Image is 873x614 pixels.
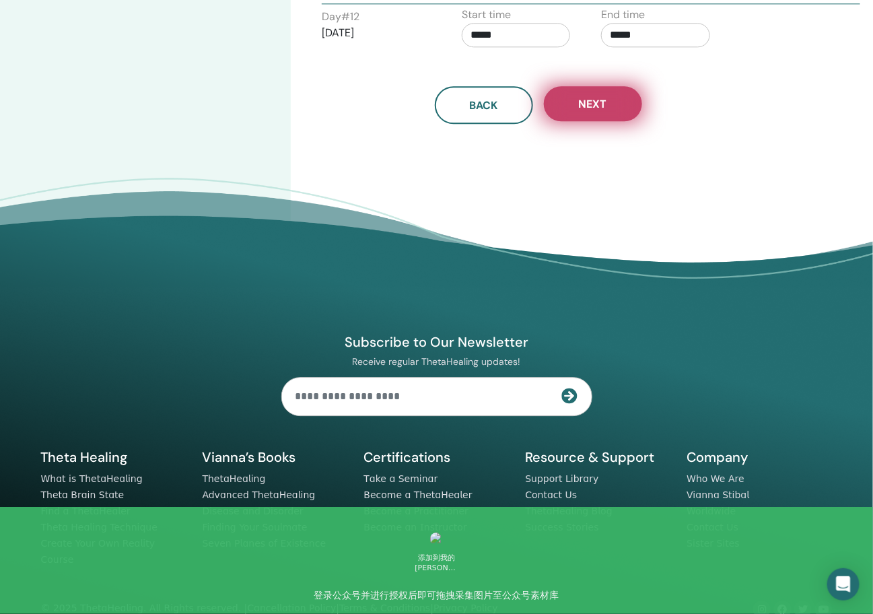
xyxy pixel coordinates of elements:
[41,473,143,484] a: What is ThetaHealing
[203,448,348,466] h5: Vianna’s Books
[41,448,186,466] h5: Theta Healing
[579,97,607,111] span: Next
[364,448,510,466] h5: Certifications
[322,9,359,25] label: Day # 12
[364,506,469,516] a: Become a Practitioner
[526,473,599,484] a: Support Library
[470,98,498,112] span: Back
[827,568,860,601] div: Open Intercom Messenger
[601,7,645,23] label: End time
[322,25,431,41] p: [DATE]
[435,86,533,124] button: Back
[364,473,438,484] a: Take a Seminar
[526,489,578,500] a: Contact Us
[687,489,750,500] a: Vianna Stibal
[687,506,736,516] a: Worldwide
[41,489,125,500] a: Theta Brain State
[203,473,266,484] a: ThetaHealing
[526,506,613,516] a: ThetaHealing Blog
[203,489,316,500] a: Advanced ThetaHealing
[544,86,642,121] button: Next
[364,489,473,500] a: Become a ThetaHealer
[41,506,131,516] a: Find a ThetaHealer
[281,333,592,351] h4: Subscribe to Our Newsletter
[687,473,744,484] a: Who We Are
[462,7,511,23] label: Start time
[203,506,304,516] a: Disease and Disorder
[281,355,592,368] p: Receive regular ThetaHealing updates!
[526,448,671,466] h5: Resource & Support
[687,448,833,466] h5: Company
